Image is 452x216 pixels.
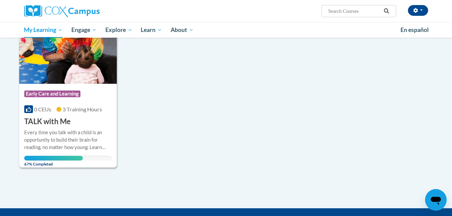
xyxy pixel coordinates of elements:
span: My Learning [24,26,63,34]
span: 3 Training Hours [63,106,102,112]
h3: TALK with Me [24,116,71,127]
a: Course LogoEarly Care and Learning0 CEUs3 Training Hours TALK with MeEvery time you talk with a c... [19,15,117,168]
a: En español [396,23,433,37]
a: My Learning [20,22,67,38]
a: Engage [67,22,101,38]
iframe: Button to launch messaging window [425,189,447,211]
div: Your progress [24,156,83,160]
div: Every time you talk with a child is an opportunity to build their brain for reading, no matter ho... [24,129,112,151]
img: Cox Campus [24,5,100,17]
a: Cox Campus [24,5,152,17]
a: Explore [101,22,137,38]
button: Search [381,7,391,15]
span: Explore [105,26,132,34]
a: About [166,22,198,38]
img: Course Logo [19,15,117,84]
span: En español [401,26,429,33]
div: Main menu [14,22,438,38]
span: Learn [141,26,162,34]
span: About [171,26,194,34]
input: Search Courses [327,7,381,15]
a: Learn [136,22,166,38]
span: Engage [71,26,97,34]
span: 0 CEUs [34,106,51,112]
span: Early Care and Learning [24,91,80,97]
span: 67% Completed [24,156,83,167]
button: Account Settings [408,5,428,16]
